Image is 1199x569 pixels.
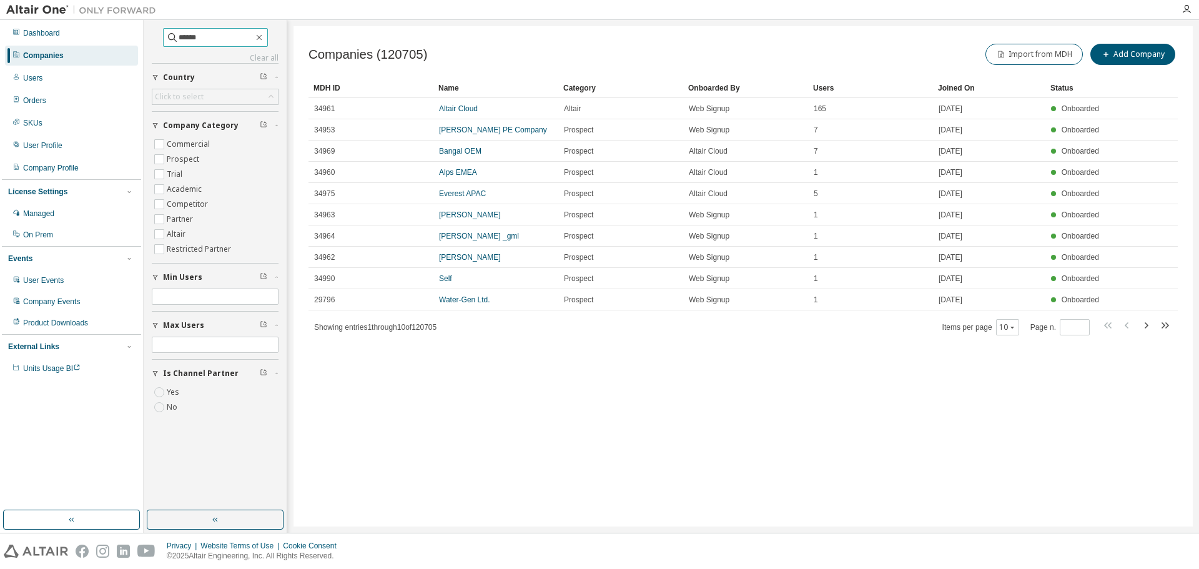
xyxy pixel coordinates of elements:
span: Onboarded [1062,104,1099,113]
span: 1 [814,295,818,305]
label: Academic [167,182,204,197]
span: 34960 [314,167,335,177]
a: Everest APAC [439,189,486,198]
span: Prospect [564,125,593,135]
span: Min Users [163,272,202,282]
span: 34961 [314,104,335,114]
span: Web Signup [689,274,729,284]
span: Clear filter [260,320,267,330]
span: 1 [814,252,818,262]
span: Units Usage BI [23,364,81,373]
span: Onboarded [1062,295,1099,304]
a: Water-Gen Ltd. [439,295,490,304]
span: Onboarded [1062,274,1099,283]
label: Commercial [167,137,212,152]
button: Company Category [152,112,279,139]
div: MDH ID [313,78,428,98]
span: 7 [814,125,818,135]
a: Bangal OEM [439,147,481,156]
button: Max Users [152,312,279,339]
img: linkedin.svg [117,545,130,558]
div: Dashboard [23,28,60,38]
span: 165 [814,104,826,114]
span: [DATE] [939,295,962,305]
label: Trial [167,167,185,182]
div: SKUs [23,118,42,128]
span: [DATE] [939,104,962,114]
img: facebook.svg [76,545,89,558]
span: [DATE] [939,167,962,177]
button: Is Channel Partner [152,360,279,387]
div: Orders [23,96,46,106]
span: 34969 [314,146,335,156]
span: Country [163,72,195,82]
span: [DATE] [939,125,962,135]
a: Self [439,274,452,283]
span: Clear filter [260,369,267,379]
div: Privacy [167,541,200,551]
span: [DATE] [939,210,962,220]
span: Prospect [564,189,593,199]
div: Joined On [938,78,1040,98]
span: Altair Cloud [689,146,728,156]
a: [PERSON_NAME] [439,210,501,219]
img: altair_logo.svg [4,545,68,558]
a: [PERSON_NAME] _gml [439,232,519,240]
button: Import from MDH [985,44,1083,65]
div: External Links [8,342,59,352]
span: [DATE] [939,231,962,241]
div: Events [8,254,32,264]
span: Is Channel Partner [163,369,239,379]
span: Altair Cloud [689,167,728,177]
button: Country [152,64,279,91]
p: © 2025 Altair Engineering, Inc. All Rights Reserved. [167,551,344,562]
span: Web Signup [689,210,729,220]
span: Company Category [163,121,239,131]
a: Clear all [152,53,279,63]
span: Page n. [1030,319,1090,335]
div: Users [813,78,928,98]
span: Altair [564,104,581,114]
img: Altair One [6,4,162,16]
span: Onboarded [1062,147,1099,156]
div: On Prem [23,230,53,240]
label: Competitor [167,197,210,212]
span: 1 [814,231,818,241]
span: [DATE] [939,146,962,156]
div: User Profile [23,141,62,151]
span: 1 [814,167,818,177]
span: Prospect [564,295,593,305]
span: Web Signup [689,295,729,305]
span: Prospect [564,252,593,262]
img: youtube.svg [137,545,155,558]
div: Website Terms of Use [200,541,283,551]
a: [PERSON_NAME] [439,253,501,262]
div: Name [438,78,553,98]
button: 10 [999,322,1016,332]
span: Onboarded [1062,168,1099,177]
div: Click to select [152,89,278,104]
span: 1 [814,274,818,284]
label: Altair [167,227,188,242]
span: Onboarded [1062,232,1099,240]
span: Clear filter [260,72,267,82]
span: Items per page [942,319,1019,335]
span: Onboarded [1062,189,1099,198]
button: Add Company [1090,44,1175,65]
span: Onboarded [1062,253,1099,262]
span: Altair Cloud [689,189,728,199]
span: Prospect [564,274,593,284]
span: [DATE] [939,252,962,262]
a: [PERSON_NAME] PE Company [439,126,547,134]
span: Prospect [564,210,593,220]
span: Prospect [564,146,593,156]
span: Web Signup [689,231,729,241]
span: 29796 [314,295,335,305]
button: Min Users [152,264,279,291]
div: Onboarded By [688,78,803,98]
span: Onboarded [1062,210,1099,219]
span: [DATE] [939,189,962,199]
label: Restricted Partner [167,242,234,257]
a: Alps EMEA [439,168,477,177]
div: Company Profile [23,163,79,173]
